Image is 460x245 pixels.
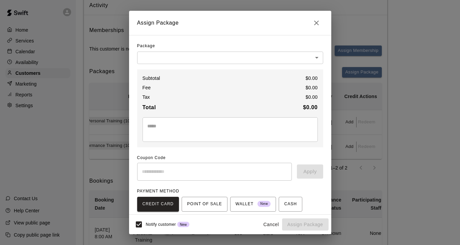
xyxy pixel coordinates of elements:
button: VENMO [166,214,194,229]
button: OTHER [196,214,223,229]
span: CREDIT CARD [143,199,174,210]
button: Close [310,16,323,30]
button: WALLET New [230,197,276,212]
span: Notify customer [146,222,176,227]
button: CREDIT CARD [137,197,179,212]
p: Fee [143,84,151,91]
span: Coupon Code [137,153,323,163]
button: POINT OF SALE [182,197,227,212]
b: $ 0.00 [303,104,317,110]
p: $ 0.00 [306,84,318,91]
p: Tax [143,94,150,100]
p: $ 0.00 [306,94,318,100]
button: Cancel [260,218,282,231]
p: Subtotal [143,75,160,82]
p: $ 0.00 [306,75,318,82]
span: New [177,223,189,226]
button: CASH [279,197,302,212]
span: WALLET [236,199,271,210]
b: Total [143,104,156,110]
h2: Assign Package [129,11,331,35]
span: POINT OF SALE [187,199,222,210]
span: CASH [284,199,297,210]
span: Package [137,41,155,52]
span: New [257,200,271,209]
span: PAYMENT METHOD [137,189,179,193]
button: CHECK [137,214,164,229]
